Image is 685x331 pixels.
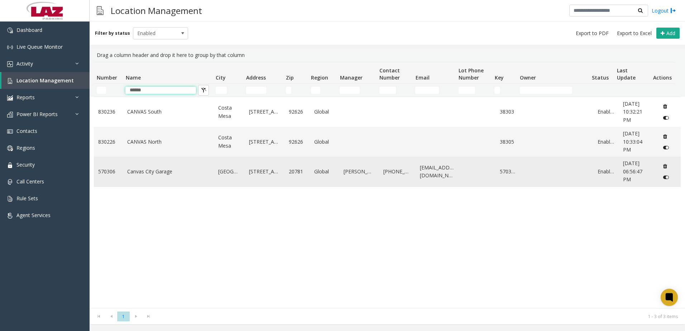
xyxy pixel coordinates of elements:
[623,100,651,124] a: [DATE] 10:32:21 PM
[7,28,13,33] img: 'icon'
[98,138,119,146] a: 830226
[16,111,58,117] span: Power BI Reports
[16,43,63,50] span: Live Queue Monitor
[94,48,681,62] div: Drag a column header and drop it here to group by that column
[314,138,335,146] a: Global
[415,87,439,94] input: Email Filter
[459,87,475,94] input: Lot Phone Number Filter
[520,87,573,94] input: Owner Filter
[246,74,266,81] span: Address
[126,74,141,81] span: Name
[123,84,212,97] td: Name Filter
[133,28,177,39] span: Enabled
[656,28,680,39] button: Add
[16,60,33,67] span: Activity
[517,84,589,97] td: Owner Filter
[614,28,655,38] button: Export to Excel
[650,84,675,97] td: Actions Filter
[589,62,614,84] th: Status
[98,168,119,176] a: 570306
[576,30,609,37] span: Export to PDF
[623,130,651,154] a: [DATE] 10:33:04 PM
[520,74,536,81] span: Owner
[340,87,360,94] input: Manager Filter
[7,44,13,50] img: 'icon'
[7,145,13,151] img: 'icon'
[623,159,651,183] a: [DATE] 06:56:47 PM
[16,27,42,33] span: Dashboard
[159,313,678,320] kendo-pager-info: 1 - 3 of 3 items
[216,87,227,94] input: City Filter
[379,67,400,81] span: Contact Number
[249,138,281,146] a: [STREET_ADDRESS]
[243,84,283,97] td: Address Filter
[660,142,673,153] button: Disable
[589,84,614,97] td: Status Filter
[598,168,614,176] a: Enabled
[127,138,210,146] a: CANVAS North
[650,62,675,84] th: Actions
[7,112,13,117] img: 'icon'
[340,74,363,81] span: Manager
[308,84,337,97] td: Region Filter
[289,108,306,116] a: 92626
[617,67,636,81] span: Last Update
[107,2,206,19] h3: Location Management
[95,30,130,37] label: Filter by status
[670,7,676,14] img: logout
[7,179,13,185] img: 'icon'
[1,72,90,89] a: Location Management
[660,160,671,172] button: Delete
[7,129,13,134] img: 'icon'
[289,138,306,146] a: 92626
[456,84,492,97] td: Lot Phone Number Filter
[213,84,243,97] td: City Filter
[16,77,74,84] span: Location Management
[598,108,614,116] a: Enabled
[500,108,517,116] a: 38303
[246,87,266,94] input: Address Filter
[289,168,306,176] a: 20781
[16,195,38,202] span: Rule Sets
[500,138,517,146] a: 38305
[216,74,226,81] span: City
[16,144,35,151] span: Regions
[125,87,196,94] input: Name Filter
[97,2,104,19] img: pageIcon
[7,95,13,101] img: 'icon'
[7,78,13,84] img: 'icon'
[416,74,430,81] span: Email
[7,162,13,168] img: 'icon'
[311,87,320,94] input: Region Filter
[617,30,652,37] span: Export to Excel
[198,85,209,96] button: Clear
[623,100,642,123] span: [DATE] 10:32:21 PM
[97,74,117,81] span: Number
[97,87,106,94] input: Number Filter
[344,168,375,176] a: [PERSON_NAME]
[666,30,675,37] span: Add
[623,160,642,183] span: [DATE] 06:56:47 PM
[16,161,35,168] span: Security
[377,84,412,97] td: Contact Number Filter
[314,168,335,176] a: Global
[218,134,240,150] a: Costa Mesa
[249,108,281,116] a: [STREET_ADDRESS]
[16,178,44,185] span: Call Centers
[286,87,292,94] input: Zip Filter
[286,74,294,81] span: Zip
[337,84,377,97] td: Manager Filter
[652,7,676,14] a: Logout
[7,196,13,202] img: 'icon'
[420,164,455,180] a: [EMAIL_ADDRESS][DOMAIN_NAME]
[573,28,612,38] button: Export to PDF
[127,168,210,176] a: Canvas City Garage
[16,128,37,134] span: Contacts
[218,168,240,176] a: [GEOGRAPHIC_DATA]
[249,168,281,176] a: [STREET_ADDRESS]
[660,101,671,112] button: Delete
[383,168,411,176] a: [PHONE_NUMBER]
[117,312,130,321] span: Page 1
[614,84,650,97] td: Last Update Filter
[459,67,484,81] span: Lot Phone Number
